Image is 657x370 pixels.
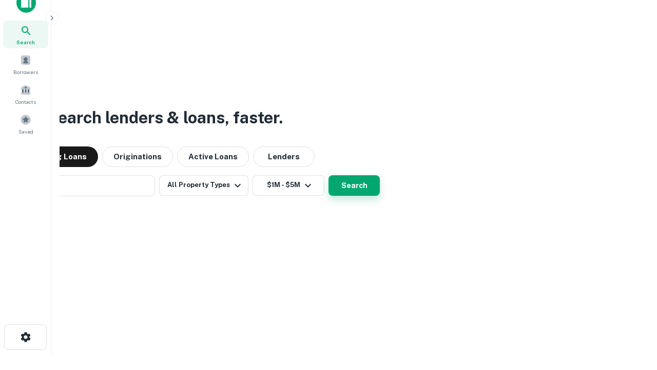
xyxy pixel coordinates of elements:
[159,175,248,196] button: All Property Types
[102,146,173,167] button: Originations
[16,38,35,46] span: Search
[15,98,36,106] span: Contacts
[177,146,249,167] button: Active Loans
[606,288,657,337] iframe: Chat Widget
[13,68,38,76] span: Borrowers
[3,80,48,108] a: Contacts
[253,175,324,196] button: $1M - $5M
[47,105,283,130] h3: Search lenders & loans, faster.
[328,175,380,196] button: Search
[3,21,48,48] a: Search
[3,50,48,78] a: Borrowers
[18,127,33,136] span: Saved
[253,146,315,167] button: Lenders
[3,110,48,138] a: Saved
